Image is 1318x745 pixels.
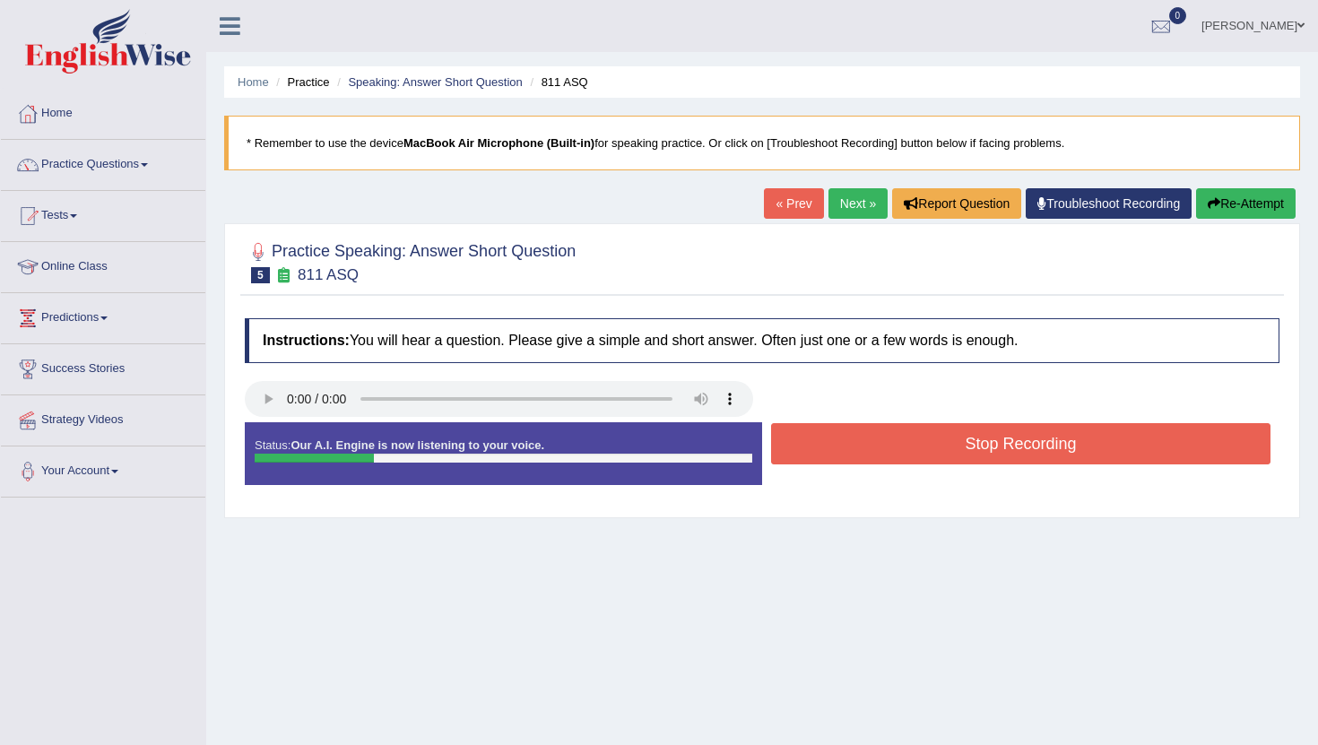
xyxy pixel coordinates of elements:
[274,267,293,284] small: Exam occurring question
[245,422,762,485] div: Status:
[1,395,205,440] a: Strategy Videos
[1,293,205,338] a: Predictions
[1196,188,1296,219] button: Re-Attempt
[1,344,205,389] a: Success Stories
[290,438,544,452] strong: Our A.I. Engine is now listening to your voice.
[245,238,576,283] h2: Practice Speaking: Answer Short Question
[1,191,205,236] a: Tests
[245,318,1279,363] h4: You will hear a question. Please give a simple and short answer. Often just one or a few words is...
[1,140,205,185] a: Practice Questions
[771,423,1270,464] button: Stop Recording
[1169,7,1187,24] span: 0
[525,74,587,91] li: 811 ASQ
[1,89,205,134] a: Home
[403,136,594,150] b: MacBook Air Microphone (Built-in)
[263,333,350,348] b: Instructions:
[1026,188,1192,219] a: Troubleshoot Recording
[764,188,823,219] a: « Prev
[298,266,359,283] small: 811 ASQ
[1,446,205,491] a: Your Account
[348,75,522,89] a: Speaking: Answer Short Question
[238,75,269,89] a: Home
[224,116,1300,170] blockquote: * Remember to use the device for speaking practice. Or click on [Troubleshoot Recording] button b...
[1,242,205,287] a: Online Class
[251,267,270,283] span: 5
[272,74,329,91] li: Practice
[828,188,888,219] a: Next »
[892,188,1021,219] button: Report Question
